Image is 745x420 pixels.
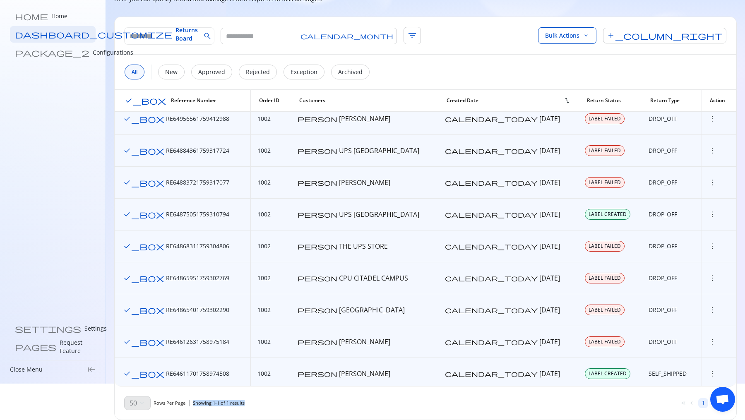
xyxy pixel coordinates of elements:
button: checkbox [121,368,166,379]
p: Request Feature [60,338,91,355]
p: Approved [198,68,225,76]
p: DROP_OFF [649,178,677,187]
span: check_box [125,96,166,105]
span: more_vert [708,242,716,250]
button: 1 [698,398,708,408]
a: pages Request Feature [10,338,96,355]
span: 1 [226,400,229,406]
p: RE64612631758975184 [166,338,229,346]
span: check_box [123,210,164,218]
span: check_box [123,178,164,187]
span: search [203,32,211,40]
span: dashboard_customize [15,30,172,38]
span: [DATE] [539,337,560,346]
span: calendar_today [445,147,538,154]
span: 1 [702,400,705,406]
span: Returns Board [175,26,198,43]
span: LABEL CREATED [589,211,627,218]
span: Reference Number [171,97,216,104]
span: more_vert [708,210,716,218]
a: settings Settings [10,320,96,337]
span: [DATE] [539,146,560,155]
span: settings [15,324,81,333]
p: 1002 [257,274,271,282]
p: RE64865401759302290 [166,306,229,314]
span: THE UPS STORE [339,242,388,251]
span: Customers [299,97,325,104]
span: All [132,69,137,75]
span: check_box [123,306,164,314]
p: 1002 [257,306,271,314]
span: calendar_today [445,243,538,250]
p: DROP_OFF [649,115,677,123]
p: Archived [338,68,363,76]
span: add_column_right [603,28,726,43]
p: 1002 [257,146,271,155]
button: 50 [125,396,150,410]
span: calendar_today [445,338,538,345]
p: 1002 [257,178,271,187]
span: [DATE] [539,242,560,251]
span: LABEL FAILED [589,243,621,250]
span: more_vert [708,370,716,378]
span: more_vert [708,274,716,282]
button: checkbox [121,240,166,252]
span: [DATE] [539,305,560,314]
span: home [15,12,48,20]
a: package_2 Configurations [10,44,96,61]
p: SELF_SHIPPED [649,370,687,378]
span: check_box [123,115,164,123]
p: Settings [84,324,107,333]
span: [PERSON_NAME] [339,114,390,123]
a: dashboard_customize Returns Board [10,26,96,43]
span: check_box [123,338,164,346]
p: Rejected [246,68,270,76]
span: [PERSON_NAME] [339,178,390,187]
p: 1002 [257,210,271,218]
span: filter_list [404,27,421,44]
span: 1 - 1 [213,400,219,406]
button: checkbox [121,304,166,316]
p: RE64868311759304806 [166,242,229,250]
p: RE64883721759317077 [166,178,229,187]
p: RE64956561759412988 [166,115,229,123]
span: person [298,307,337,313]
div: Open chat [710,387,735,412]
button: checkbox [121,336,166,348]
span: check_box [123,242,164,250]
span: person [298,338,337,345]
p: DROP_OFF [649,242,677,250]
p: Configurations [93,48,133,57]
p: New [165,68,178,76]
p: RE64865951759302769 [166,274,229,282]
span: Return Status [587,97,621,104]
span: LABEL FAILED [589,179,621,186]
button: checkbox [123,95,168,106]
p: 50 [130,398,137,408]
span: LABEL FAILED [589,115,621,122]
p: Home [51,12,67,20]
span: keyboard_arrow_down [583,32,589,39]
span: swap_vert [564,97,570,104]
span: person [298,243,337,250]
p: 1002 [257,242,271,250]
span: more_vert [708,338,716,346]
button: checkbox [121,145,166,156]
span: LABEL CREATED [589,370,627,377]
span: [DATE] [539,274,560,283]
div: Close Menukeyboard_tab_rtl [10,365,96,374]
span: person [298,115,337,122]
span: Created Date [447,97,478,104]
span: person [298,370,337,377]
p: Close Menu [10,365,43,374]
p: RE64884361759317724 [166,146,229,155]
span: more_vert [708,306,716,314]
span: more_vert [708,146,716,155]
span: [PERSON_NAME] [339,337,390,346]
span: person [298,179,337,186]
span: LABEL FAILED [589,275,621,281]
p: RE64875051759310794 [166,210,229,218]
span: LABEL FAILED [589,338,621,345]
button: checkbox [121,113,166,125]
span: calendar_today [445,307,538,313]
